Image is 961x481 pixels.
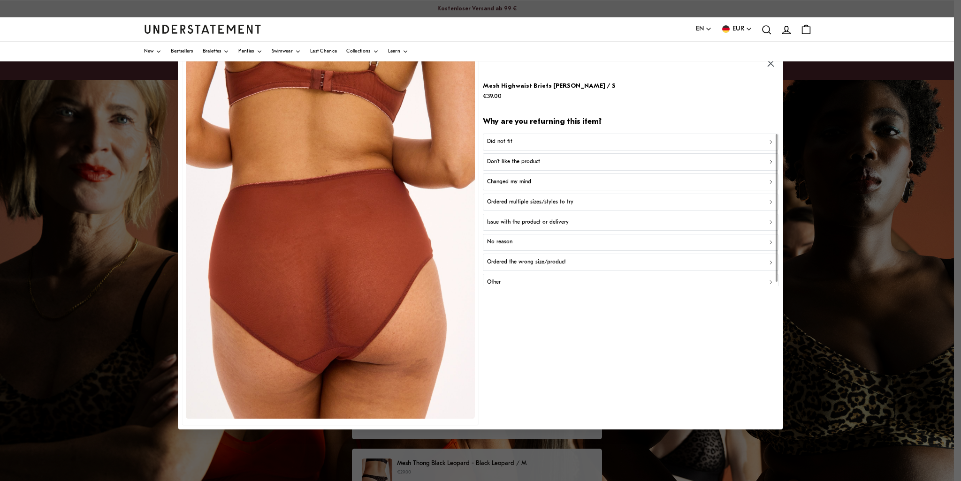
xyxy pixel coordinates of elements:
button: EN [696,24,712,34]
p: Other [487,278,501,287]
a: Last Chance [310,42,337,61]
p: No reason [487,238,512,247]
span: EN [696,24,704,34]
span: Panties [238,49,254,54]
button: No reason [483,234,778,251]
a: Panties [238,42,262,61]
span: Bralettes [203,49,221,54]
a: Swimwear [272,42,301,61]
p: Don't like the product [487,158,540,166]
button: Ordered multiple sizes/styles to try [483,194,778,210]
button: Did not fit [483,134,778,150]
button: Don't like the product [483,154,778,171]
p: Issue with the product or delivery [487,218,569,227]
a: Collections [346,42,378,61]
a: Bralettes [203,42,229,61]
p: €39.00 [483,91,616,101]
a: Bestsellers [171,42,193,61]
h2: Why are you returning this item? [483,117,778,128]
a: Understatement Homepage [144,25,261,33]
span: Bestsellers [171,49,193,54]
span: Swimwear [272,49,293,54]
span: Collections [346,49,370,54]
span: New [144,49,154,54]
button: Changed my mind [483,173,778,190]
button: Issue with the product or delivery [483,214,778,231]
p: Changed my mind [487,178,531,187]
button: EUR [721,24,752,34]
span: EUR [732,24,744,34]
p: Ordered the wrong size/product [487,258,566,267]
p: Mesh Highwaist Briefs [PERSON_NAME] / S [483,81,616,91]
img: 295_0ee133bf-1c9b-4d4e-bd3e-70e01cb30517.jpg [186,59,475,419]
span: Learn [388,49,401,54]
p: Did not fit [487,138,512,147]
p: Ordered multiple sizes/styles to try [487,198,573,207]
a: New [144,42,162,61]
span: Last Chance [310,49,337,54]
button: Ordered the wrong size/product [483,254,778,271]
a: Learn [388,42,409,61]
button: Other [483,274,778,291]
